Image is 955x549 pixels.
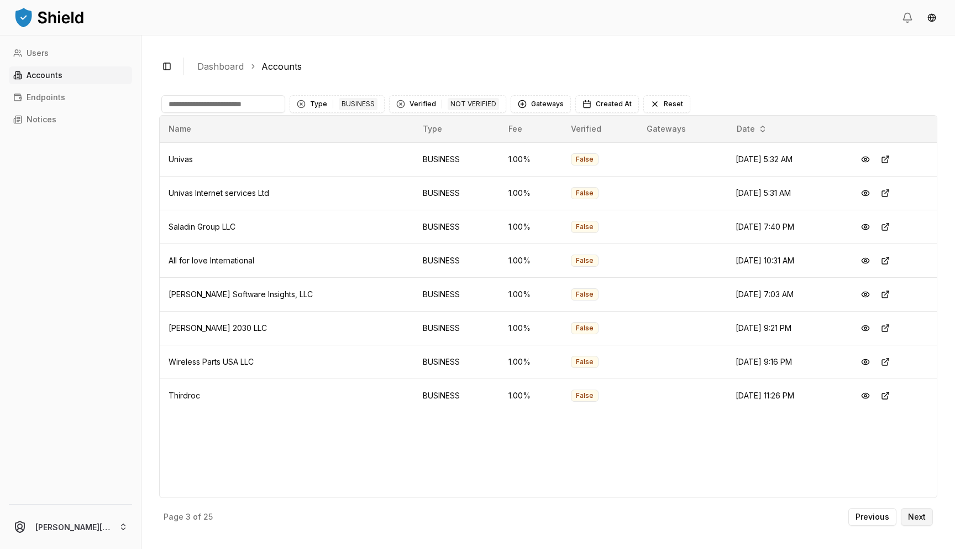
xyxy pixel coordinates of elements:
[856,513,889,521] p: Previous
[27,71,62,79] p: Accounts
[643,95,690,113] button: Reset filters
[500,116,562,142] th: Fee
[160,116,414,142] th: Name
[9,111,132,128] a: Notices
[203,513,213,521] p: 25
[508,357,531,366] span: 1.00 %
[414,311,500,345] td: BUSINESS
[736,357,792,366] span: [DATE] 9:16 PM
[508,222,531,231] span: 1.00 %
[389,95,506,113] button: Clear Verified filterVerifiedNOT VERIFIED
[169,188,269,198] span: Univas Internet services Ltd
[508,289,531,299] span: 1.00 %
[414,345,500,379] td: BUSINESS
[261,60,302,73] a: Accounts
[736,256,794,265] span: [DATE] 10:31 AM
[169,154,193,164] span: Univas
[414,116,500,142] th: Type
[27,49,49,57] p: Users
[297,100,306,108] div: Clear Type filter
[396,100,405,108] div: Clear Verified filter
[736,154,793,164] span: [DATE] 5:32 AM
[508,188,531,198] span: 1.00 %
[169,222,235,231] span: Saladin Group LLC
[638,116,727,142] th: Gateways
[414,379,500,412] td: BUSINESS
[169,256,254,265] span: All for love International
[13,6,85,28] img: ShieldPay Logo
[508,154,531,164] span: 1.00 %
[9,66,132,84] a: Accounts
[575,95,639,113] button: Created At
[736,391,794,400] span: [DATE] 11:26 PM
[511,95,571,113] button: Gateways
[448,98,499,110] div: NOT VERIFIED
[414,244,500,277] td: BUSINESS
[508,256,531,265] span: 1.00 %
[27,116,56,123] p: Notices
[4,509,137,545] button: [PERSON_NAME][EMAIL_ADDRESS][DOMAIN_NAME]
[414,142,500,176] td: BUSINESS
[169,289,313,299] span: [PERSON_NAME] Software Insights, LLC
[9,89,132,106] a: Endpoints
[35,521,110,533] p: [PERSON_NAME][EMAIL_ADDRESS][DOMAIN_NAME]
[186,513,191,521] p: 3
[197,60,244,73] a: Dashboard
[9,44,132,62] a: Users
[901,508,933,526] button: Next
[27,94,65,101] p: Endpoints
[169,391,200,400] span: Thirdroc
[736,188,791,198] span: [DATE] 5:31 AM
[508,391,531,400] span: 1.00 %
[290,95,385,113] button: Clear Type filterTypeBUSINESS
[508,323,531,333] span: 1.00 %
[596,100,632,108] span: Created At
[169,323,267,333] span: [PERSON_NAME] 2030 LLC
[169,357,254,366] span: Wireless Parts USA LLC
[164,513,183,521] p: Page
[197,60,928,73] nav: breadcrumb
[562,116,638,142] th: Verified
[414,210,500,244] td: BUSINESS
[732,120,772,138] button: Date
[848,508,896,526] button: Previous
[414,277,500,311] td: BUSINESS
[908,513,926,521] p: Next
[736,289,794,299] span: [DATE] 7:03 AM
[339,98,377,110] div: BUSINESS
[736,323,791,333] span: [DATE] 9:21 PM
[736,222,794,231] span: [DATE] 7:40 PM
[414,176,500,210] td: BUSINESS
[193,513,201,521] p: of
